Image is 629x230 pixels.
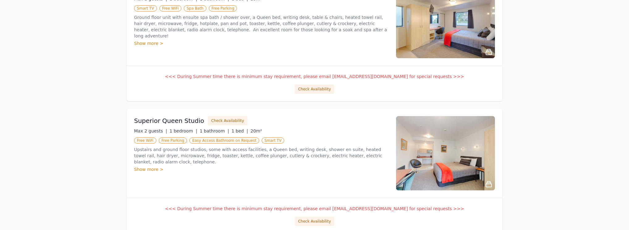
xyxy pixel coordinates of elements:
[295,217,334,226] button: Check Availability
[184,5,206,11] span: Spa Bath
[159,5,182,11] span: Free WiFi
[200,128,229,133] span: 1 bathroom |
[231,128,248,133] span: 1 bed |
[262,137,285,144] span: Smart TV
[170,128,197,133] span: 1 bedroom |
[251,128,262,133] span: 20m²
[209,5,237,11] span: Free Parking
[134,137,156,144] span: Free WiFi
[208,116,247,125] button: Check Availability
[159,137,187,144] span: Free Parking
[134,206,495,212] p: <<< During Summer time there is minimum stay requirement, please email [EMAIL_ADDRESS][DOMAIN_NAM...
[134,5,157,11] span: Smart TV
[134,116,204,125] h3: Superior Queen Studio
[134,14,389,39] p: Ground floor unit with ensuite spa bath / shower over, a Queen bed, writing desk, table & chairs,...
[189,137,259,144] span: Easy Access Bathroom on Request
[134,40,389,46] div: Show more >
[134,128,167,133] span: Max 2 guests |
[134,146,389,165] p: Upstairs and ground floor studios, some with access facilities, a Queen bed, writing desk, shower...
[134,166,389,172] div: Show more >
[295,85,334,94] button: Check Availability
[134,73,495,80] p: <<< During Summer time there is minimum stay requirement, please email [EMAIL_ADDRESS][DOMAIN_NAM...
